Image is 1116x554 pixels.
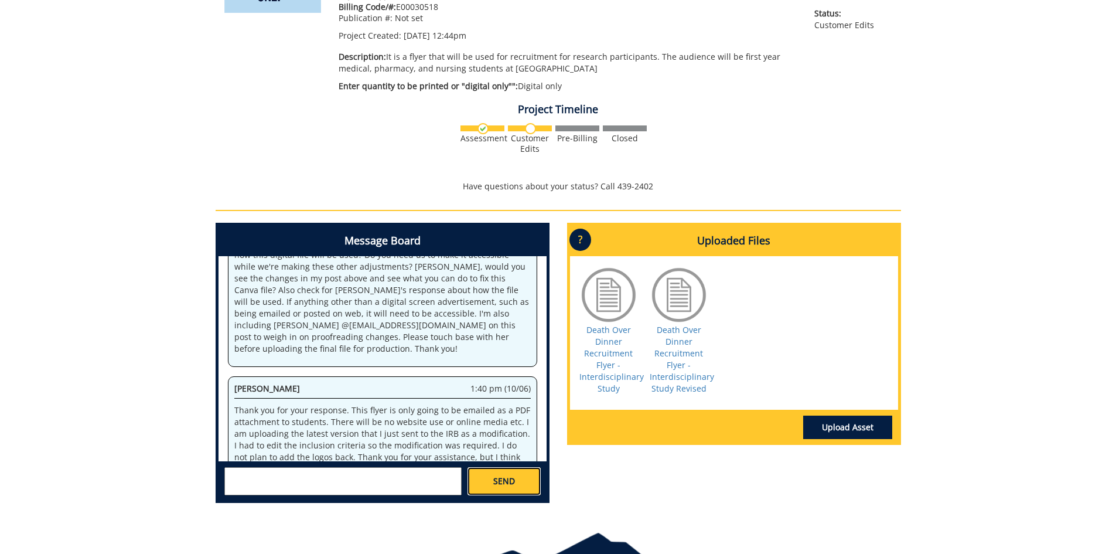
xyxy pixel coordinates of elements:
p: ? [569,229,591,251]
span: Enter quantity to be printed or "digital only"": [339,80,518,91]
a: SEND [467,467,540,495]
textarea: messageToSend [224,467,462,495]
span: [PERSON_NAME] [234,383,300,394]
div: Customer Edits [508,133,552,154]
div: Assessment [460,133,504,144]
div: Pre-Billing [555,133,599,144]
p: Thank you for your response. This flyer is only going to be emailed as a PDF attachment to studen... [234,405,531,475]
span: Not set [395,12,423,23]
p: Digital only [339,80,797,92]
span: 1:40 pm (10/06) [470,383,531,395]
div: Closed [603,133,647,144]
span: Project Created: [339,30,401,41]
span: SEND [493,475,515,487]
p: @[EMAIL_ADDRESS][DOMAIN_NAME] Hi [PERSON_NAME], I'm copying [PERSON_NAME] @[EMAIL_ADDRESS][DOMAIN... [234,179,531,355]
p: Customer Edits [814,8,892,31]
span: [DATE] 12:44pm [404,30,466,41]
span: Billing Code/#: [339,1,396,12]
p: Have questions about your status? Call 439-2402 [216,181,901,192]
a: Upload Asset [803,416,892,439]
a: Death Over Dinner Recruitment Flyer - Interdisciplinary Study Revised [650,324,714,394]
h4: Message Board [219,226,547,256]
a: Death Over Dinner Recruitment Flyer - Interdisciplinary Study [579,324,644,394]
p: E00030518 [339,1,797,13]
p: It is a flyer that will be used for recruitment for research participants. The audience will be f... [339,51,797,74]
span: Publication #: [339,12,393,23]
h4: Project Timeline [216,104,901,115]
h4: Uploaded Files [570,226,898,256]
span: Description: [339,51,386,62]
img: no [525,123,536,134]
span: Status: [814,8,892,19]
img: checkmark [477,123,489,134]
